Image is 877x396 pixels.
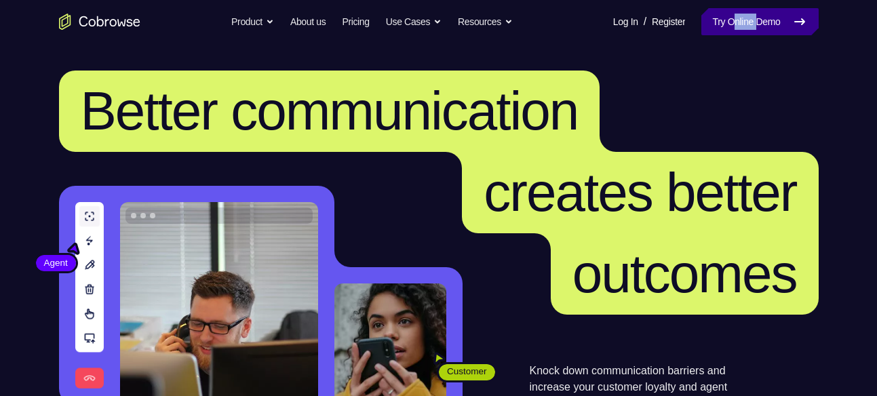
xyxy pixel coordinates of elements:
button: Resources [458,8,513,35]
a: Pricing [342,8,369,35]
a: Log In [613,8,638,35]
button: Product [231,8,274,35]
a: About us [290,8,326,35]
a: Try Online Demo [701,8,818,35]
button: Use Cases [386,8,442,35]
span: creates better [484,162,796,222]
span: / [644,14,646,30]
span: outcomes [572,243,797,304]
a: Go to the home page [59,14,140,30]
a: Register [652,8,685,35]
span: Better communication [81,81,579,141]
